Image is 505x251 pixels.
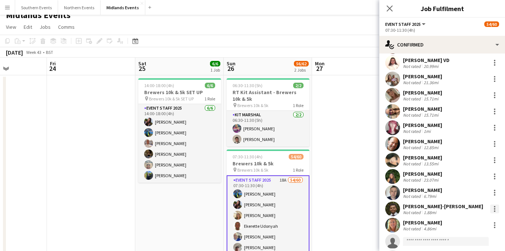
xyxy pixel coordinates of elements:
[233,154,262,159] span: 07:30-11:30 (4h)
[422,80,440,85] div: 21.36mi
[210,67,220,73] div: 1 Job
[138,78,221,183] app-job-card: 14:00-18:00 (4h)6/6Brewers 10k & 5k SET UP Brewers 10k & 5k SET UP1 RoleEvent Staff 20256/614:00-...
[294,67,308,73] div: 2 Jobs
[385,27,499,33] div: 07:30-11:30 (4h)
[137,64,146,73] span: 25
[422,226,438,231] div: 4.86mi
[403,177,422,183] div: Not rated
[379,4,505,13] h3: Job Fulfilment
[422,193,438,199] div: 6.79mi
[403,210,422,215] div: Not rated
[15,0,58,15] button: Southern Events
[138,89,221,96] h3: Brewers 10k & 5k SET UP
[403,203,483,210] div: [PERSON_NAME]-[PERSON_NAME]
[227,78,309,147] app-job-card: 06:30-11:30 (5h)2/2RT Kit Assistant - Brewers 10k & 5k Brewers 10k & 5k1 RoleKit Marshal2/206:30-...
[403,112,422,118] div: Not rated
[237,167,268,173] span: Brewers 10k & 5k
[403,145,422,150] div: Not rated
[6,10,71,21] h1: Midlands Events
[237,103,268,108] span: Brewers 10k & 5k
[422,128,432,134] div: 1mi
[422,63,440,69] div: 20.99mi
[403,226,422,231] div: Not rated
[314,64,325,73] span: 27
[58,0,101,15] button: Northern Events
[403,89,442,96] div: [PERSON_NAME]
[422,161,440,166] div: 13.55mi
[403,219,442,226] div: [PERSON_NAME]
[403,128,422,134] div: Not rated
[6,49,23,56] div: [DATE]
[379,36,505,54] div: Confirmed
[422,112,440,118] div: 15.71mi
[293,103,304,108] span: 1 Role
[46,49,53,55] div: BST
[403,96,422,102] div: Not rated
[422,210,438,215] div: 1.88mi
[403,154,442,161] div: [PERSON_NAME]
[385,21,421,27] span: Event Staff 2025
[37,22,54,32] a: Jobs
[6,24,16,30] span: View
[403,193,422,199] div: Not rated
[40,24,51,30] span: Jobs
[422,145,440,150] div: 12.85mi
[227,111,309,147] app-card-role: Kit Marshal2/206:30-11:30 (5h)[PERSON_NAME][PERSON_NAME]
[21,22,35,32] a: Edit
[422,177,440,183] div: 23.07mi
[227,89,309,102] h3: RT Kit Assistant - Brewers 10k & 5k
[422,96,440,102] div: 15.71mi
[403,138,442,145] div: [PERSON_NAME]
[403,80,422,85] div: Not rated
[403,63,422,69] div: Not rated
[58,24,75,30] span: Comms
[101,0,145,15] button: Midlands Events
[403,171,442,177] div: [PERSON_NAME]
[315,60,325,67] span: Mon
[24,49,43,55] span: Week 43
[403,73,442,80] div: [PERSON_NAME]
[403,187,442,193] div: [PERSON_NAME]
[24,24,32,30] span: Edit
[49,64,56,73] span: 24
[205,83,215,88] span: 6/6
[227,160,309,167] h3: Brewers 10k & 5k
[293,83,304,88] span: 2/2
[385,21,427,27] button: Event Staff 2025
[144,83,174,88] span: 14:00-18:00 (4h)
[403,57,450,63] div: [PERSON_NAME] VD
[293,167,304,173] span: 1 Role
[484,21,499,27] span: 54/60
[289,154,304,159] span: 54/60
[294,61,309,66] span: 56/62
[55,22,78,32] a: Comms
[138,104,221,183] app-card-role: Event Staff 20256/614:00-18:00 (4h)[PERSON_NAME][PERSON_NAME][PERSON_NAME][PERSON_NAME][PERSON_NA...
[204,96,215,102] span: 1 Role
[233,83,262,88] span: 06:30-11:30 (5h)
[227,60,235,67] span: Sun
[403,122,442,128] div: [PERSON_NAME]
[226,64,235,73] span: 26
[149,96,194,102] span: Brewers 10k & 5k SET UP
[138,60,146,67] span: Sat
[403,106,442,112] div: [PERSON_NAME]
[210,61,220,66] span: 6/6
[3,22,19,32] a: View
[50,60,56,67] span: Fri
[403,161,422,166] div: Not rated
